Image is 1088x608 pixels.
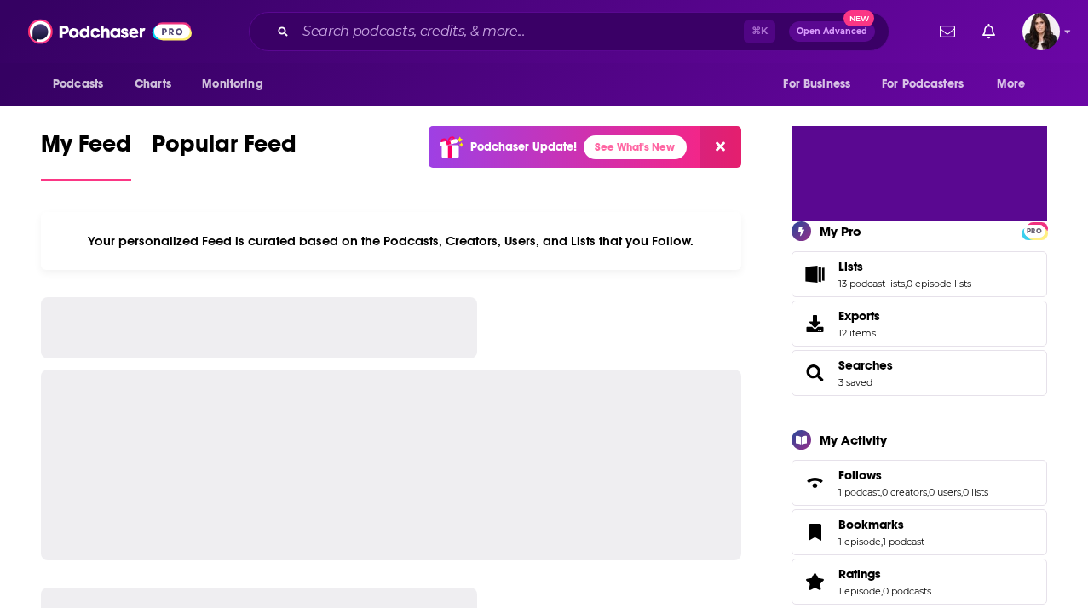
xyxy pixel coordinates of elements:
span: Lists [792,251,1047,297]
button: open menu [190,68,285,100]
a: 0 creators [882,486,927,498]
span: Popular Feed [152,129,296,169]
a: 1 episode [838,536,881,548]
a: 0 users [929,486,961,498]
a: 1 episode [838,585,881,597]
div: Your personalized Feed is curated based on the Podcasts, Creators, Users, and Lists that you Follow. [41,212,741,270]
a: Lists [797,262,832,286]
span: Lists [838,259,863,274]
span: Open Advanced [797,27,867,36]
span: My Feed [41,129,131,169]
span: PRO [1024,225,1045,238]
span: For Podcasters [882,72,964,96]
a: 0 podcasts [883,585,931,597]
span: , [927,486,929,498]
span: Monitoring [202,72,262,96]
button: Open AdvancedNew [789,21,875,42]
span: Exports [797,312,832,336]
span: Ratings [792,559,1047,605]
span: Bookmarks [792,509,1047,555]
a: 1 podcast [838,486,880,498]
img: User Profile [1022,13,1060,50]
a: My Feed [41,129,131,181]
button: open menu [41,68,125,100]
span: Follows [792,460,1047,506]
button: open menu [771,68,872,100]
input: Search podcasts, credits, & more... [296,18,744,45]
span: 12 items [838,327,880,339]
a: See What's New [584,135,687,159]
a: 1 podcast [883,536,924,548]
a: 0 lists [963,486,988,498]
a: 0 episode lists [907,278,971,290]
a: Charts [124,68,181,100]
a: Exports [792,301,1047,347]
span: Exports [838,308,880,324]
span: , [881,585,883,597]
a: Popular Feed [152,129,296,181]
span: Ratings [838,566,881,582]
button: open menu [871,68,988,100]
a: Show notifications dropdown [933,17,962,46]
a: 13 podcast lists [838,278,905,290]
span: , [961,486,963,498]
span: Charts [135,72,171,96]
button: open menu [985,68,1047,100]
p: Podchaser Update! [470,140,577,154]
button: Show profile menu [1022,13,1060,50]
span: Podcasts [53,72,103,96]
a: PRO [1024,223,1045,236]
a: Show notifications dropdown [976,17,1002,46]
a: Follows [797,471,832,495]
a: Ratings [797,570,832,594]
span: New [843,10,874,26]
span: Follows [838,467,882,483]
a: Searches [838,358,893,373]
a: Bookmarks [797,520,832,544]
img: Podchaser - Follow, Share and Rate Podcasts [28,15,192,48]
span: , [881,536,883,548]
div: Search podcasts, credits, & more... [249,12,889,51]
span: Bookmarks [838,517,904,532]
span: For Business [783,72,850,96]
a: Bookmarks [838,517,924,532]
span: Logged in as RebeccaShapiro [1022,13,1060,50]
span: Searches [792,350,1047,396]
a: Lists [838,259,971,274]
span: , [880,486,882,498]
span: More [997,72,1026,96]
a: Searches [797,361,832,385]
a: 3 saved [838,376,872,388]
span: , [905,278,907,290]
a: Ratings [838,566,931,582]
a: Follows [838,467,988,483]
div: My Activity [820,432,887,448]
div: My Pro [820,223,861,239]
span: ⌘ K [744,20,775,43]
